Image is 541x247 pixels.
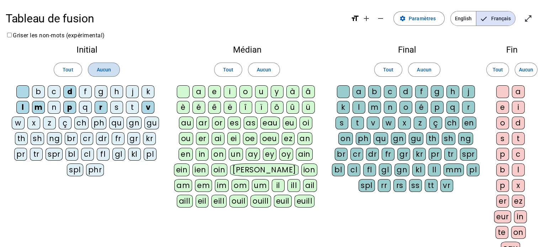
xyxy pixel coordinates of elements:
div: en [179,148,193,161]
div: x [512,179,525,192]
button: Augmenter la taille de la police [359,11,373,26]
div: sh [31,132,44,145]
div: spl [67,163,83,176]
div: ch [445,117,459,129]
div: cl [81,148,94,161]
button: Tout [374,63,402,77]
div: m [368,101,381,114]
div: p [496,148,509,161]
div: g [431,85,444,98]
div: û [286,101,299,114]
div: gn [394,163,409,176]
div: ail [303,179,317,192]
div: t [126,101,139,114]
div: n [384,101,397,114]
div: au [179,117,193,129]
div: kl [128,148,141,161]
div: bl [65,148,78,161]
div: an [297,132,312,145]
div: r [95,101,107,114]
div: om [232,179,249,192]
div: é [192,101,205,114]
div: ss [409,179,422,192]
div: h [446,85,459,98]
mat-icon: open_in_full [524,14,532,23]
div: on [211,148,226,161]
div: gl [379,163,392,176]
div: a [192,85,205,98]
div: qu [109,117,124,129]
span: Tout [63,65,73,74]
div: oy [279,148,293,161]
div: tt [425,179,437,192]
div: b [32,85,45,98]
div: dr [366,148,379,161]
div: gu [409,132,423,145]
div: j [462,85,475,98]
div: j [126,85,139,98]
div: ez [282,132,295,145]
div: c [48,85,60,98]
div: è [177,101,190,114]
div: ey [263,148,276,161]
div: l [352,101,365,114]
div: f [79,85,92,98]
div: eur [494,210,511,223]
div: kr [143,132,156,145]
mat-icon: remove [376,14,385,23]
span: Tout [492,65,503,74]
div: ll [428,163,441,176]
div: l [512,163,525,176]
div: gu [144,117,159,129]
button: Aucun [408,63,440,77]
div: em [195,179,212,192]
button: Tout [54,63,82,77]
button: Tout [486,63,509,77]
div: br [65,132,78,145]
div: c [384,85,397,98]
div: kl [412,163,425,176]
div: w [12,117,25,129]
div: ê [208,101,221,114]
div: cl [348,163,360,176]
div: à [286,85,299,98]
h2: Médian [174,45,320,54]
div: d [399,85,412,98]
div: ouill [250,195,271,208]
div: s [496,132,509,145]
div: es [228,117,241,129]
div: â [302,85,315,98]
div: r [462,101,475,114]
div: ng [47,132,62,145]
div: ç [59,117,71,129]
div: p [496,179,509,192]
span: Tout [383,65,393,74]
div: il [272,179,285,192]
div: cr [350,148,363,161]
span: English [451,11,476,26]
div: er [196,132,209,145]
div: z [414,117,426,129]
div: ez [512,195,525,208]
h1: Tableau de fusion [6,7,345,30]
div: sh [442,132,455,145]
div: cr [80,132,93,145]
div: i [224,85,237,98]
div: br [335,148,348,161]
div: ç [429,117,442,129]
span: Aucun [257,65,271,74]
mat-icon: settings [399,15,406,22]
div: rr [378,179,391,192]
div: t [351,117,364,129]
input: Griser les non-mots (expérimental) [7,33,12,37]
div: ph [91,117,106,129]
div: k [337,101,350,114]
div: vr [440,179,453,192]
div: n [48,101,60,114]
div: eill [211,195,227,208]
div: im [215,179,229,192]
div: gn [127,117,142,129]
div: am [174,179,192,192]
div: ou [179,132,193,145]
span: Tout [223,65,233,74]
